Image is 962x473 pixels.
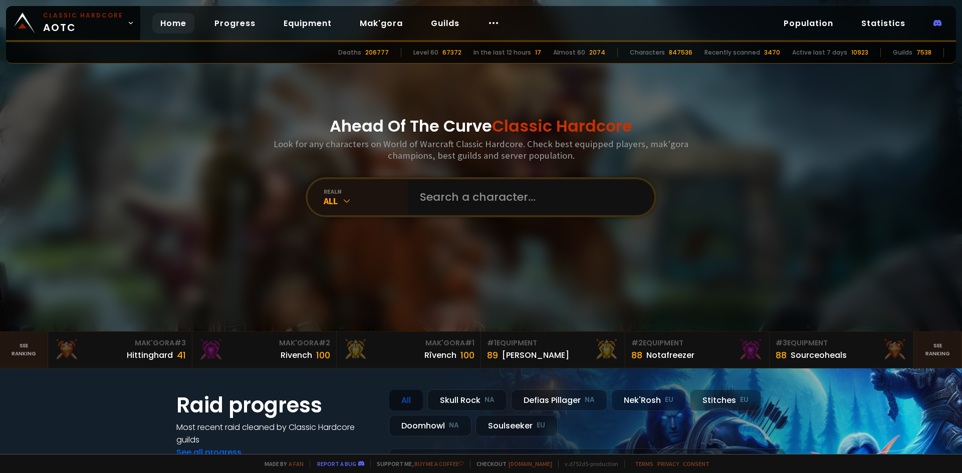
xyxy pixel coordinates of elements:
[152,13,194,34] a: Home
[535,48,541,57] div: 17
[630,48,665,57] div: Characters
[635,460,653,467] a: Terms
[690,389,761,411] div: Stitches
[776,348,787,362] div: 88
[54,338,186,348] div: Mak'Gora
[553,48,585,57] div: Almost 60
[413,48,438,57] div: Level 60
[389,415,471,436] div: Doomhowl
[389,389,423,411] div: All
[851,48,868,57] div: 10923
[853,13,913,34] a: Statistics
[487,338,497,348] span: # 1
[330,114,632,138] h1: Ahead Of The Curve
[585,395,595,405] small: NA
[317,460,356,467] a: Report a bug
[127,349,173,361] div: Hittinghard
[324,188,408,195] div: realm
[492,115,632,137] span: Classic Hardcore
[537,420,545,430] small: EU
[427,389,507,411] div: Skull Rock
[192,332,337,368] a: Mak'Gora#2Rivench100
[511,389,607,411] div: Defias Pillager
[442,48,461,57] div: 67372
[625,332,770,368] a: #2Equipment88Notafreezer
[177,348,186,362] div: 41
[423,13,467,34] a: Guilds
[589,48,605,57] div: 2074
[324,195,408,207] div: All
[665,395,673,405] small: EU
[611,389,686,411] div: Nek'Rosh
[776,13,841,34] a: Population
[343,338,474,348] div: Mak'Gora
[631,338,763,348] div: Equipment
[631,348,642,362] div: 88
[43,11,123,35] span: AOTC
[473,48,531,57] div: In the last 12 hours
[792,48,847,57] div: Active last 7 days
[646,349,694,361] div: Notafreezer
[337,332,481,368] a: Mak'Gora#1Rîvench100
[174,338,186,348] span: # 3
[198,338,330,348] div: Mak'Gora
[316,348,330,362] div: 100
[893,48,912,57] div: Guilds
[176,421,377,446] h4: Most recent raid cleaned by Classic Hardcore guilds
[259,460,304,467] span: Made by
[276,13,340,34] a: Equipment
[704,48,760,57] div: Recently scanned
[916,48,931,57] div: 7538
[470,460,552,467] span: Checkout
[338,48,361,57] div: Deaths
[791,349,847,361] div: Sourceoheals
[206,13,264,34] a: Progress
[770,332,914,368] a: #3Equipment88Sourceoheals
[502,349,569,361] div: [PERSON_NAME]
[487,348,498,362] div: 89
[657,460,679,467] a: Privacy
[914,332,962,368] a: Seeranking
[370,460,464,467] span: Support me,
[414,460,464,467] a: Buy me a coffee
[481,332,625,368] a: #1Equipment89[PERSON_NAME]
[669,48,692,57] div: 847536
[776,338,787,348] span: # 3
[365,48,389,57] div: 206777
[43,11,123,20] small: Classic Hardcore
[176,389,377,421] h1: Raid progress
[487,338,619,348] div: Equipment
[48,332,192,368] a: Mak'Gora#3Hittinghard41
[289,460,304,467] a: a fan
[764,48,780,57] div: 3470
[319,338,330,348] span: # 2
[475,415,558,436] div: Soulseeker
[414,179,642,215] input: Search a character...
[740,395,749,405] small: EU
[631,338,643,348] span: # 2
[485,395,495,405] small: NA
[509,460,552,467] a: [DOMAIN_NAME]
[352,13,411,34] a: Mak'gora
[776,338,907,348] div: Equipment
[558,460,618,467] span: v. d752d5 - production
[683,460,709,467] a: Consent
[176,446,242,458] a: See all progress
[460,348,474,362] div: 100
[449,420,459,430] small: NA
[424,349,456,361] div: Rîvench
[6,6,140,40] a: Classic HardcoreAOTC
[465,338,474,348] span: # 1
[270,138,692,161] h3: Look for any characters on World of Warcraft Classic Hardcore. Check best equipped players, mak'g...
[281,349,312,361] div: Rivench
